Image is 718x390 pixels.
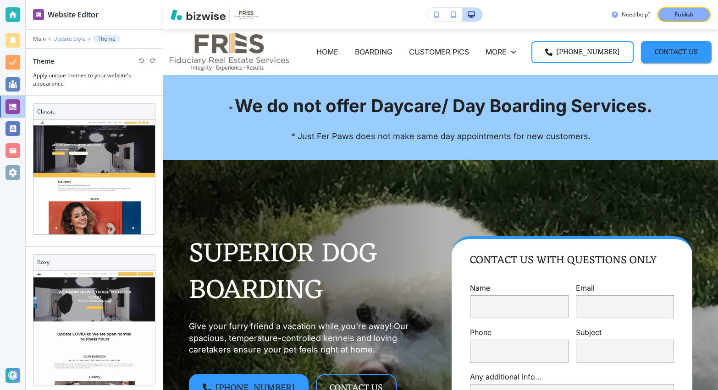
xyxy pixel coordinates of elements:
[48,9,99,20] h2: Website Editor
[33,103,155,235] div: ClassicClassic
[37,258,151,266] h3: Boxy
[470,327,569,338] p: Phone
[234,11,259,18] img: Your Logo
[470,254,657,268] p: Contact Us With Questions Only
[409,47,469,57] p: CUSTOMER PICS
[33,56,54,66] h2: Theme
[316,47,338,57] p: HOME
[576,283,674,293] p: Email
[657,7,711,22] button: Publish
[486,47,507,57] p: MORE
[189,320,430,356] p: Give your furry friend a vacation while you're away! Our spacious, temperature-controlled kennels...
[37,108,151,116] h3: Classic
[33,254,155,385] div: BoxyBoxy
[93,35,120,43] button: Theme
[189,236,430,309] p: Superior Dog Boarding
[98,36,116,42] p: Theme
[171,9,226,20] img: Bizwise Logo
[235,95,652,116] strong: We do not offer Daycare/ Day Boarding Services.
[170,32,289,71] img: Bold V2
[33,9,44,20] img: editor icon
[470,372,674,382] p: Any additional info...
[33,36,46,42] button: Main
[674,11,694,19] p: Publish
[33,71,155,88] h3: Apply unique themes to your website's appearance
[189,130,692,142] p: * Just Fer Paws does not make same day appointments for new customers.
[641,41,712,63] button: Contact Us
[622,11,650,19] h3: Need help?
[531,41,634,63] a: [PHONE_NUMBER]
[355,47,392,57] p: BOARDING
[53,36,86,42] button: Update Style
[576,327,674,338] p: Subject
[470,283,569,293] p: Name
